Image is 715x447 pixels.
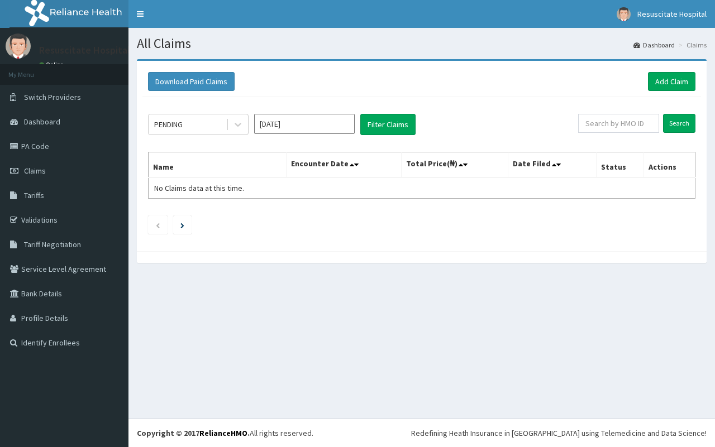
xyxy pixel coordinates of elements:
[180,220,184,230] a: Next page
[199,428,247,438] a: RelianceHMO
[24,190,44,200] span: Tariffs
[154,183,244,193] span: No Claims data at this time.
[148,72,235,91] button: Download Paid Claims
[596,152,643,178] th: Status
[411,427,707,439] div: Redefining Heath Insurance in [GEOGRAPHIC_DATA] using Telemedicine and Data Science!
[24,166,46,176] span: Claims
[24,117,60,127] span: Dashboard
[360,114,416,135] button: Filter Claims
[617,7,631,21] img: User Image
[578,114,659,133] input: Search by HMO ID
[643,152,695,178] th: Actions
[648,72,695,91] a: Add Claim
[633,40,675,50] a: Dashboard
[663,114,695,133] input: Search
[401,152,508,178] th: Total Price(₦)
[286,152,401,178] th: Encounter Date
[39,45,130,55] p: Resuscitate Hospital
[155,220,160,230] a: Previous page
[637,9,707,19] span: Resuscitate Hospital
[24,92,81,102] span: Switch Providers
[39,61,66,69] a: Online
[508,152,596,178] th: Date Filed
[676,40,707,50] li: Claims
[154,119,183,130] div: PENDING
[137,36,707,51] h1: All Claims
[254,114,355,134] input: Select Month and Year
[6,33,31,59] img: User Image
[24,239,81,249] span: Tariff Negotiation
[137,428,250,438] strong: Copyright © 2017 .
[128,419,715,447] footer: All rights reserved.
[149,152,287,178] th: Name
